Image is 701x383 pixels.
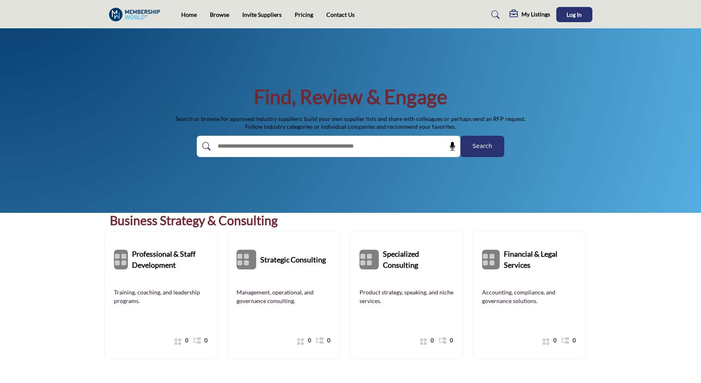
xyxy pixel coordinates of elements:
[553,336,557,345] span: 0
[460,136,504,157] button: Search
[572,336,576,345] span: 0
[109,8,164,21] img: Site Logo
[562,333,576,348] a: 0
[430,336,434,345] span: 0
[204,336,208,345] span: 0
[210,11,229,18] a: Browse
[242,11,282,18] a: Invite Suppliers
[327,336,330,345] span: 0
[254,84,447,109] h1: Find, Review & Engage
[450,336,453,345] span: 0
[194,333,208,348] a: 0
[114,288,208,305] a: Training, coaching, and leadership programs.
[326,11,355,18] a: Contact Us
[567,11,582,18] span: Log In
[472,142,492,150] span: Search
[360,288,454,305] a: Product strategy, speaking, and niche services.
[383,241,454,278] a: Specialized Consulting
[295,11,313,18] a: Pricing
[297,338,304,345] i: Show All 0 Suppliers
[110,213,278,228] a: Business Strategy & Consulting
[132,241,208,278] a: Professional & Staff Development
[420,333,435,348] a: 0
[510,10,550,20] div: My Listings
[504,241,576,278] a: Financial & Legal Services
[237,288,331,305] a: Management, operational, and governance consulting.
[185,336,189,345] span: 0
[521,11,550,18] h5: My Listings
[297,333,312,348] a: 0
[181,11,197,18] a: Home
[542,338,550,345] i: Show All 0 Suppliers
[556,7,592,22] button: Log In
[439,333,454,348] a: 0
[174,338,182,345] i: Show All 0 Suppliers
[543,333,557,348] a: 0
[175,333,189,348] a: 0
[307,336,311,345] span: 0
[483,8,505,21] a: Search
[482,288,576,305] a: Accounting, compliance, and governance solutions.
[260,241,326,278] a: Strategic Consulting
[316,333,331,348] a: 0
[420,338,427,345] i: Show All 0 Suppliers
[175,115,526,131] p: Search or browse for approved industry suppliers; build your own supplier lists and share with co...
